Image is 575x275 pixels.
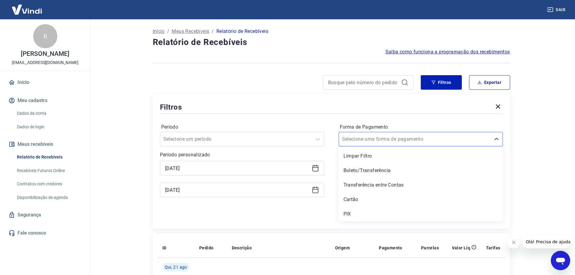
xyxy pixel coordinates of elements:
p: [PERSON_NAME] [21,51,69,57]
a: Saiba como funciona a programação dos recebimentos [385,48,510,56]
p: Valor Líq. [452,245,471,251]
iframe: Mensagem da empresa [522,235,570,248]
button: Meus recebíveis [7,138,83,151]
h5: Filtros [160,102,182,112]
p: / [167,28,169,35]
a: Disponibilização de agenda [14,191,83,204]
button: Exportar [469,75,510,90]
a: Dados de login [14,121,83,133]
button: Meu cadastro [7,94,83,107]
p: ID [162,245,167,251]
a: Recebíveis Futuros Online [14,165,83,177]
p: Descrição [232,245,252,251]
button: Filtros [421,75,462,90]
a: Início [153,28,165,35]
div: Limpar Filtro [339,150,503,162]
span: Olá! Precisa de ajuda? [4,4,51,9]
a: Segurança [7,208,83,222]
p: Origem [335,245,350,251]
input: Data inicial [165,164,309,173]
img: Vindi [7,0,46,19]
p: [EMAIL_ADDRESS][DOMAIN_NAME] [12,59,78,66]
p: / [212,28,214,35]
div: Boleto/Transferência [339,165,503,177]
h4: Relatório de Recebíveis [153,36,510,48]
p: Parcelas [421,245,439,251]
p: Período personalizado [160,151,324,158]
p: Tarifas [486,245,500,251]
input: Busque pelo número do pedido [328,78,399,87]
p: Pedido [199,245,213,251]
a: Meus Recebíveis [172,28,209,35]
label: Período [161,123,323,131]
a: Dados da conta [14,107,83,120]
iframe: Fechar mensagem [508,236,520,248]
div: B [33,24,57,48]
p: Pagamento [379,245,402,251]
a: Início [7,76,83,89]
div: Transferência entre Contas [339,179,503,191]
button: Sair [546,4,568,15]
p: Relatório de Recebíveis [216,28,268,35]
a: Fale conosco [7,226,83,240]
div: Cartão [339,193,503,206]
span: Qui, 21 ago [165,264,187,270]
iframe: Botão para abrir a janela de mensagens [551,251,570,270]
div: PIX [339,208,503,220]
a: Relatório de Recebíveis [14,151,83,163]
input: Data final [165,185,309,194]
a: Contratos com credores [14,178,83,190]
label: Forma de Pagamento [340,123,502,131]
